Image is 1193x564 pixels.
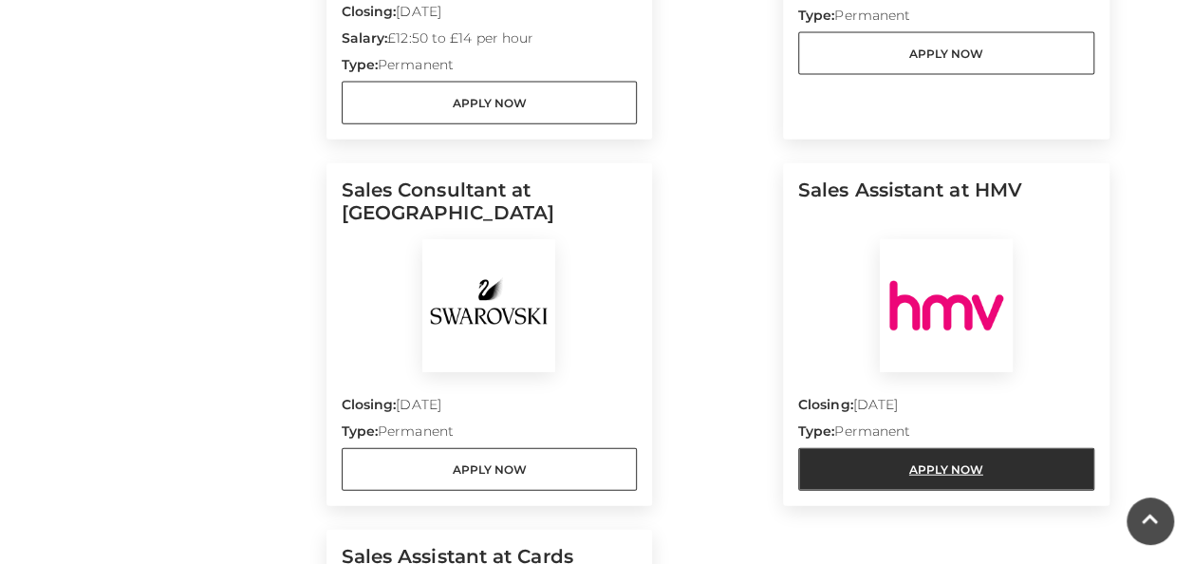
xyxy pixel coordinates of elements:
h5: Sales Assistant at HMV [798,179,1094,239]
a: Apply Now [342,448,638,491]
strong: Type: [798,423,834,440]
p: Permanent [798,422,1094,448]
strong: Salary: [342,29,388,47]
strong: Closing: [798,396,853,413]
strong: Type: [798,7,834,24]
a: Apply Now [342,82,638,124]
a: Apply Now [798,448,1094,491]
strong: Closing: [342,396,397,413]
p: Permanent [342,55,638,82]
p: [DATE] [342,2,638,28]
p: £12:50 to £14 per hour [342,28,638,55]
h5: Sales Consultant at [GEOGRAPHIC_DATA] [342,179,638,239]
p: Permanent [342,422,638,448]
p: [DATE] [342,395,638,422]
a: Apply Now [798,32,1094,75]
p: [DATE] [798,395,1094,422]
img: Swarovski [422,239,555,372]
strong: Type: [342,423,378,440]
img: HMV [880,239,1013,372]
p: Permanent [798,6,1094,32]
strong: Closing: [342,3,397,20]
strong: Type: [342,56,378,73]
